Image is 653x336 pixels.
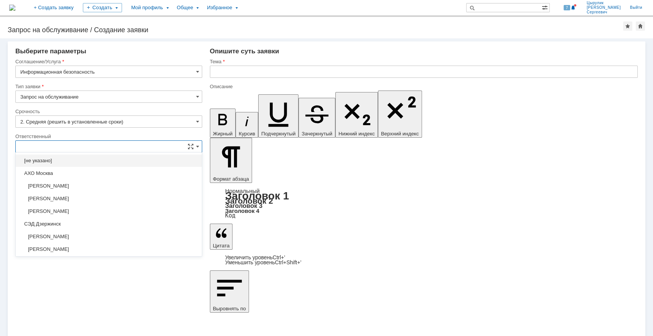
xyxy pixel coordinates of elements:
span: АХО Москва [20,170,197,176]
span: Выровнять по [213,306,246,311]
span: Нижний индекс [338,131,375,137]
a: Заголовок 2 [225,196,273,205]
span: [PERSON_NAME] [20,234,197,240]
span: Расширенный поиск [542,3,549,11]
span: 7 [564,5,571,10]
a: Increase [225,254,285,260]
span: [PERSON_NAME] [20,196,197,202]
div: Формат абзаца [210,188,638,218]
span: Верхний индекс [381,131,419,137]
span: Цитата [213,243,230,249]
div: Цитата [210,255,638,265]
a: Код [225,212,236,219]
span: Сложная форма [188,143,194,150]
button: Верхний индекс [378,91,422,138]
span: Зачеркнутый [302,131,332,137]
span: [PERSON_NAME] [20,183,197,189]
span: [не указано] [20,158,197,164]
span: Опишите суть заявки [210,48,279,55]
div: Создать [83,3,122,12]
div: Ответственный [15,134,201,139]
span: СЭД Дзержинск [20,221,197,227]
img: logo [9,5,15,11]
button: Цитата [210,224,233,250]
span: Формат абзаца [213,176,249,182]
div: Запрос на обслуживание / Создание заявки [8,26,623,34]
div: Добавить в избранное [623,21,632,31]
a: Заголовок 3 [225,202,262,209]
span: Цырулик [587,1,621,5]
div: Описание [210,84,636,89]
a: Заголовок 4 [225,208,259,214]
span: [PERSON_NAME] [587,5,621,10]
button: Курсив [236,112,258,138]
span: Подчеркнутый [261,131,295,137]
span: Курсив [239,131,255,137]
span: Сергеевич [587,10,621,15]
span: Выберите параметры [15,48,86,55]
a: Перейти на домашнюю страницу [9,5,15,11]
div: Соглашение/Услуга [15,59,201,64]
a: Decrease [225,259,302,265]
button: Формат абзаца [210,138,252,183]
div: Сделать домашней страницей [636,21,645,31]
span: [PERSON_NAME] [20,246,197,252]
div: Тема [210,59,636,64]
button: Выровнять по [210,270,249,313]
a: Заголовок 1 [225,190,289,202]
button: Жирный [210,109,236,138]
div: Срочность [15,109,201,114]
span: Жирный [213,131,233,137]
button: Подчеркнутый [258,94,298,138]
div: Тип заявки [15,84,201,89]
span: [PERSON_NAME] [20,208,197,214]
a: Нормальный [225,188,260,194]
span: Ctrl+' [273,254,285,260]
span: Ctrl+Shift+' [275,259,301,265]
button: Зачеркнутый [298,98,335,138]
button: Нижний индекс [335,92,378,138]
